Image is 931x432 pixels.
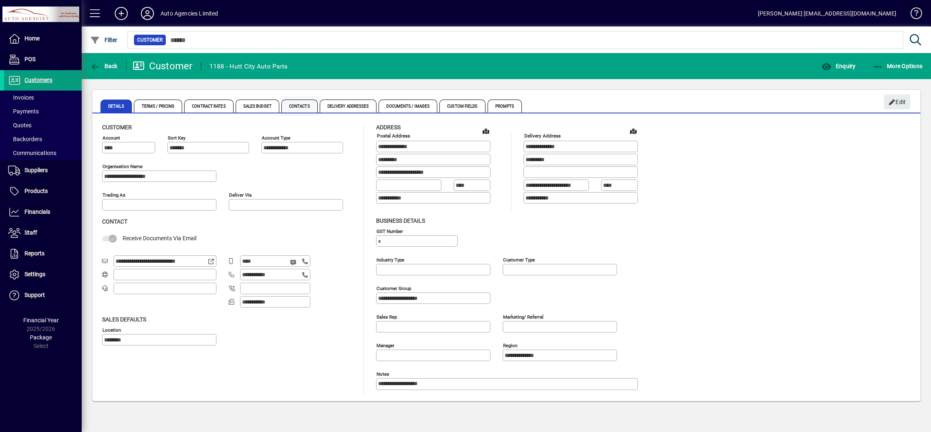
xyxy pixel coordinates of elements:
[236,100,279,113] span: Sales Budget
[4,29,82,49] a: Home
[376,371,389,377] mat-label: Notes
[820,59,857,73] button: Enquiry
[479,124,492,137] a: View on map
[822,63,855,69] span: Enquiry
[134,100,183,113] span: Terms / Pricing
[24,188,48,194] span: Products
[24,292,45,298] span: Support
[100,100,132,113] span: Details
[4,244,82,264] a: Reports
[108,6,134,21] button: Add
[160,7,218,20] div: Auto Agencies Limited
[320,100,377,113] span: Delivery Addresses
[8,94,34,101] span: Invoices
[379,100,437,113] span: Documents / Images
[376,217,425,224] span: Business details
[137,36,163,44] span: Customer
[134,6,160,21] button: Profile
[8,136,42,142] span: Backorders
[229,192,252,198] mat-label: Deliver via
[88,33,120,47] button: Filter
[102,327,121,332] mat-label: Location
[4,202,82,222] a: Financials
[102,218,127,225] span: Contact
[168,135,185,141] mat-label: Sort key
[889,95,906,109] span: Edit
[376,257,404,262] mat-label: Industry type
[102,192,125,198] mat-label: Trading as
[4,181,82,202] a: Products
[281,100,318,113] span: Contacts
[24,229,37,236] span: Staff
[23,317,59,323] span: Financial Year
[4,146,82,160] a: Communications
[4,223,82,243] a: Staff
[871,59,925,73] button: More Options
[8,108,39,115] span: Payments
[102,164,143,169] mat-label: Organisation name
[376,124,401,131] span: Address
[439,100,485,113] span: Custom Fields
[102,124,132,131] span: Customer
[209,60,288,73] div: 1188 - Hutt City Auto Parts
[4,160,82,181] a: Suppliers
[24,271,45,277] span: Settings
[873,63,923,69] span: More Options
[627,124,640,137] a: View on map
[904,2,921,28] a: Knowledge Base
[184,100,233,113] span: Contract Rates
[376,342,394,348] mat-label: Manager
[24,56,36,62] span: POS
[24,35,40,42] span: Home
[4,118,82,132] a: Quotes
[503,314,543,319] mat-label: Marketing/ Referral
[4,49,82,70] a: POS
[284,253,304,272] button: Send SMS
[90,37,118,43] span: Filter
[24,167,48,173] span: Suppliers
[4,285,82,306] a: Support
[30,334,52,341] span: Package
[102,135,120,141] mat-label: Account
[82,59,127,73] app-page-header-button: Back
[8,150,56,156] span: Communications
[503,342,517,348] mat-label: Region
[376,314,397,319] mat-label: Sales rep
[376,228,403,234] mat-label: GST Number
[122,235,196,241] span: Receive Documents Via Email
[24,250,45,257] span: Reports
[488,100,522,113] span: Prompts
[262,135,290,141] mat-label: Account Type
[24,208,50,215] span: Financials
[4,104,82,118] a: Payments
[90,63,118,69] span: Back
[4,264,82,285] a: Settings
[376,285,411,291] mat-label: Customer group
[88,59,120,73] button: Back
[4,132,82,146] a: Backorders
[8,122,31,128] span: Quotes
[758,7,896,20] div: [PERSON_NAME] [EMAIL_ADDRESS][DOMAIN_NAME]
[24,77,52,83] span: Customers
[133,60,193,73] div: Customer
[884,95,910,109] button: Edit
[503,257,535,262] mat-label: Customer type
[102,316,146,323] span: Sales defaults
[4,91,82,104] a: Invoices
